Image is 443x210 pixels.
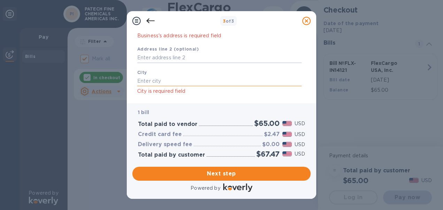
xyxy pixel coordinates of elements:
b: of 3 [223,18,234,24]
p: Business's address is required field [137,32,302,40]
img: USD [282,121,292,126]
img: USD [282,142,292,147]
button: Next step [132,167,311,181]
img: USD [282,132,292,137]
b: 1 bill [138,110,149,115]
p: Powered by [191,185,220,192]
span: 3 [223,18,226,24]
img: Logo [223,183,252,192]
h2: $65.00 [254,119,280,128]
b: City [137,70,147,75]
span: Next step [138,170,305,178]
h3: Total paid to vendor [138,121,197,128]
p: USD [295,150,305,158]
h3: $2.47 [264,131,280,138]
h3: Credit card fee [138,131,182,138]
h2: $67.47 [256,150,280,158]
h3: $0.00 [262,141,280,148]
p: City is required field [137,87,302,95]
img: USD [282,151,292,156]
h3: Total paid by customer [138,152,205,158]
p: USD [295,131,305,138]
input: Enter city [137,76,302,86]
input: Enter address line 2 [137,53,302,63]
p: USD [295,141,305,148]
h3: Delivery speed fee [138,141,192,148]
b: Address line 2 (optional) [137,46,199,52]
p: USD [295,120,305,127]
